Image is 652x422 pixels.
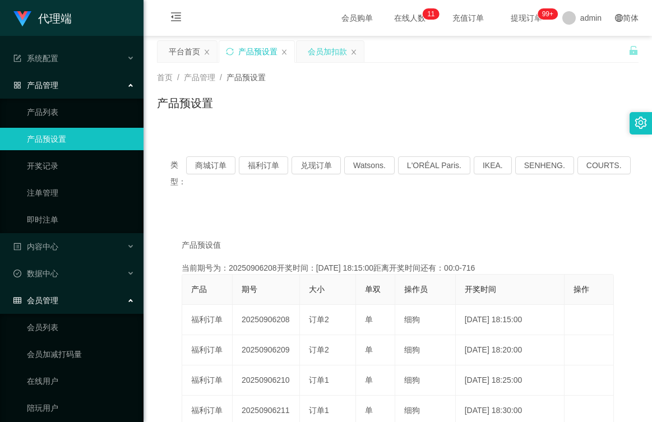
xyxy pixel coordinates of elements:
i: 图标: appstore-o [13,81,21,89]
span: 订单2 [309,315,329,324]
i: 图标: close [350,49,357,55]
span: 单 [365,315,373,324]
td: 福利订单 [182,365,233,396]
a: 即时注单 [27,208,135,231]
h1: 产品预设置 [157,95,213,112]
p: 1 [427,8,431,20]
button: COURTS. [577,156,631,174]
td: 细狗 [395,305,456,335]
i: 图标: unlock [628,45,639,55]
td: 20250906208 [233,305,300,335]
span: 产品预设置 [226,73,266,82]
a: 注单管理 [27,182,135,204]
a: 开奖记录 [27,155,135,177]
sup: 11 [423,8,439,20]
i: 图标: profile [13,243,21,251]
div: 当前期号为：20250906208开奖时间：[DATE] 18:15:00距离开奖时间还有：00:0-716 [182,262,614,274]
span: 类型： [170,156,186,190]
sup: 1102 [538,8,558,20]
button: Watsons. [344,156,395,174]
span: 单 [365,375,373,384]
a: 产品预设置 [27,128,135,150]
a: 在线用户 [27,370,135,392]
span: 大小 [309,285,325,294]
span: 会员管理 [13,296,58,305]
td: [DATE] 18:20:00 [456,335,565,365]
span: 期号 [242,285,257,294]
div: 平台首页 [169,41,200,62]
button: SENHENG. [515,156,574,174]
span: 产品 [191,285,207,294]
i: 图标: sync [226,48,234,55]
a: 陪玩用户 [27,397,135,419]
span: 产品管理 [184,73,215,82]
span: 在线人数 [389,14,431,22]
span: 单 [365,345,373,354]
span: 单双 [365,285,381,294]
button: 福利订单 [239,156,288,174]
i: 图标: global [615,14,623,22]
h1: 代理端 [38,1,72,36]
span: / [177,73,179,82]
td: 20250906210 [233,365,300,396]
span: 数据中心 [13,269,58,278]
button: 商城订单 [186,156,235,174]
a: 会员加减打码量 [27,343,135,365]
i: 图标: close [204,49,210,55]
span: 操作员 [404,285,428,294]
span: 产品管理 [13,81,58,90]
a: 会员列表 [27,316,135,338]
span: / [220,73,222,82]
span: 订单2 [309,345,329,354]
i: 图标: check-circle-o [13,270,21,277]
span: 单 [365,406,373,415]
span: 订单1 [309,375,329,384]
i: 图标: close [281,49,288,55]
button: IKEA. [474,156,512,174]
td: 福利订单 [182,305,233,335]
i: 图标: form [13,54,21,62]
img: logo.9652507e.png [13,11,31,27]
span: 操作 [574,285,589,294]
i: 图标: menu-fold [157,1,195,36]
i: 图标: setting [635,117,647,129]
td: 福利订单 [182,335,233,365]
span: 订单1 [309,406,329,415]
p: 1 [431,8,435,20]
span: 开奖时间 [465,285,496,294]
i: 图标: table [13,296,21,304]
span: 产品预设值 [182,239,221,251]
span: 系统配置 [13,54,58,63]
a: 产品列表 [27,101,135,123]
span: 充值订单 [447,14,489,22]
a: 代理端 [13,13,72,22]
span: 内容中心 [13,242,58,251]
td: 细狗 [395,335,456,365]
span: 提现订单 [505,14,548,22]
div: 会员加扣款 [308,41,347,62]
div: 产品预设置 [238,41,278,62]
td: 细狗 [395,365,456,396]
td: 20250906209 [233,335,300,365]
button: 兑现订单 [292,156,341,174]
button: L'ORÉAL Paris. [398,156,470,174]
span: 首页 [157,73,173,82]
td: [DATE] 18:15:00 [456,305,565,335]
td: [DATE] 18:25:00 [456,365,565,396]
